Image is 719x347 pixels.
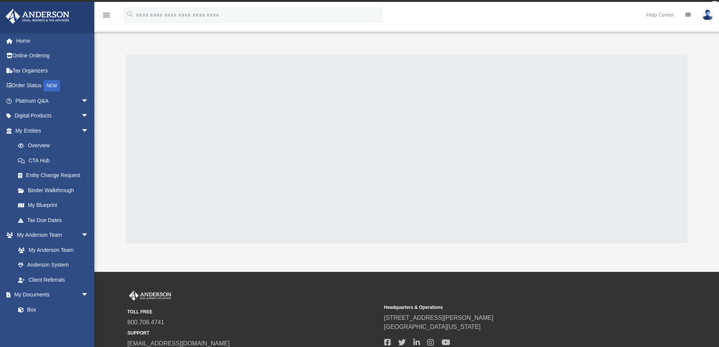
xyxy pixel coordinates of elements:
[5,78,100,94] a: Order StatusNEW
[11,153,100,168] a: CTA Hub
[384,304,636,311] small: Headquarters & Operations
[11,242,92,258] a: My Anderson Team
[5,93,100,108] a: Platinum Q&Aarrow_drop_down
[81,108,96,124] span: arrow_drop_down
[11,302,92,317] a: Box
[5,33,100,48] a: Home
[11,258,96,273] a: Anderson System
[11,168,100,183] a: Entity Change Request
[102,14,111,20] a: menu
[5,228,96,243] a: My Anderson Teamarrow_drop_down
[81,287,96,303] span: arrow_drop_down
[81,93,96,109] span: arrow_drop_down
[3,9,72,24] img: Anderson Advisors Platinum Portal
[712,1,717,6] div: close
[43,80,60,91] div: NEW
[11,183,100,198] a: Binder Walkthrough
[5,48,100,63] a: Online Ordering
[5,63,100,78] a: Tax Organizers
[81,228,96,243] span: arrow_drop_down
[384,315,494,321] a: [STREET_ADDRESS][PERSON_NAME]
[102,11,111,20] i: menu
[11,317,96,332] a: Meeting Minutes
[702,9,713,20] img: User Pic
[432,2,455,11] a: survey
[264,2,429,11] div: Get a chance to win 6 months of Platinum for free just by filling out this
[81,123,96,139] span: arrow_drop_down
[11,213,100,228] a: Tax Due Dates
[384,324,481,330] a: [GEOGRAPHIC_DATA][US_STATE]
[128,308,379,315] small: TOLL FREE
[128,291,173,301] img: Anderson Advisors Platinum Portal
[11,272,96,287] a: Client Referrals
[5,108,100,123] a: Digital Productsarrow_drop_down
[128,330,379,336] small: SUPPORT
[11,138,100,153] a: Overview
[5,123,100,138] a: My Entitiesarrow_drop_down
[11,198,96,213] a: My Blueprint
[128,319,165,325] a: 800.706.4741
[5,287,96,302] a: My Documentsarrow_drop_down
[126,10,134,19] i: search
[128,340,230,347] a: [EMAIL_ADDRESS][DOMAIN_NAME]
